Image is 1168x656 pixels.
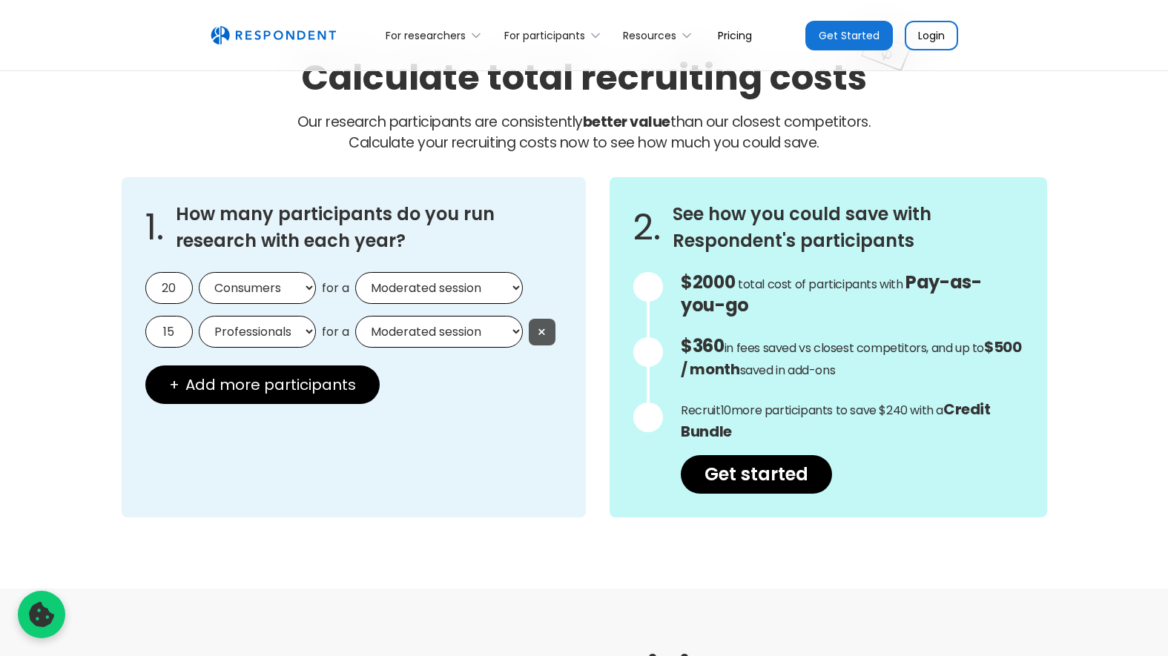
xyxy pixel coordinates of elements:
img: Untitled UI logotext [211,26,336,45]
span: $2000 [681,270,735,294]
div: Resources [623,28,676,43]
p: in fees saved vs closest competitors, and up to saved in add-ons [681,336,1023,381]
h3: See how you could save with Respondent's participants [673,201,1023,254]
h3: How many participants do you run research with each year? [176,201,563,254]
span: total cost of participants with [738,276,903,293]
a: Get started [681,455,832,494]
span: Pay-as-you-go [681,270,981,317]
div: For participants [504,28,585,43]
div: Resources [615,18,706,53]
span: for a [322,281,349,296]
p: Our research participants are consistently than our closest competitors. [122,112,1047,153]
button: × [529,319,555,345]
h2: Calculate total recruiting costs [301,53,867,102]
a: Login [905,21,958,50]
p: Recruit more participants to save $240 with a [681,399,1023,443]
span: Calculate your recruiting costs now to see how much you could save. [349,133,819,153]
span: for a [322,325,349,339]
button: + Add more participants [145,365,380,404]
div: For researchers [386,28,466,43]
span: 1. [145,220,164,235]
span: Add more participants [185,377,356,392]
a: Pricing [706,18,764,53]
span: 2. [633,220,661,235]
a: Get Started [805,21,893,50]
a: home [211,26,336,45]
span: 10 [721,402,731,419]
div: For participants [495,18,614,53]
span: $360 [681,334,724,358]
span: + [169,377,179,392]
strong: better value [583,112,670,132]
div: For researchers [377,18,495,53]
